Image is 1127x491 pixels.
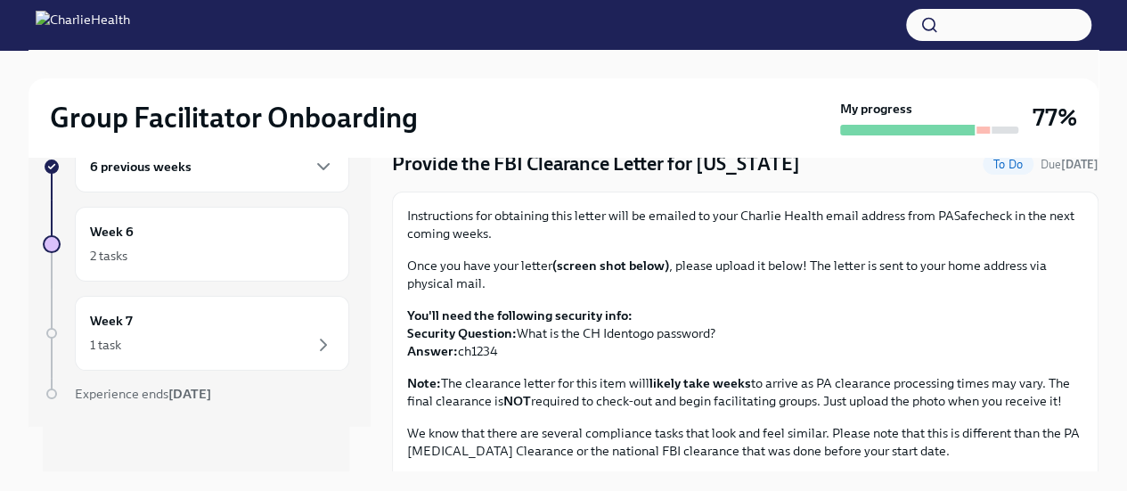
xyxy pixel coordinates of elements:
[983,158,1033,171] span: To Do
[552,258,669,274] strong: (screen shot below)
[36,11,130,39] img: CharlieHealth
[1041,156,1098,173] span: August 19th, 2025 07:00
[840,100,912,118] strong: My progress
[90,222,134,241] h6: Week 6
[75,386,211,402] span: Experience ends
[1033,102,1077,134] h3: 77%
[407,424,1083,460] p: We know that there are several compliance tasks that look and feel similar. Please note that this...
[649,375,751,391] strong: likely take weeks
[90,247,127,265] div: 2 tasks
[1061,158,1098,171] strong: [DATE]
[90,311,133,331] h6: Week 7
[75,141,349,192] div: 6 previous weeks
[392,151,800,177] h4: Provide the FBI Clearance Letter for [US_STATE]
[407,307,633,323] strong: You'll need the following security info:
[407,257,1083,292] p: Once you have your letter , please upload it below! The letter is sent to your home address via p...
[43,296,349,371] a: Week 71 task
[90,157,192,176] h6: 6 previous weeks
[407,207,1083,242] p: Instructions for obtaining this letter will be emailed to your Charlie Health email address from ...
[90,336,121,354] div: 1 task
[407,374,1083,410] p: The clearance letter for this item will to arrive as PA clearance processing times may vary. The ...
[407,307,1083,360] p: What is the CH Identogo password? ch1234
[50,100,418,135] h2: Group Facilitator Onboarding
[503,393,531,409] strong: NOT
[43,207,349,282] a: Week 62 tasks
[168,386,211,402] strong: [DATE]
[407,325,517,341] strong: Security Question:
[407,375,441,391] strong: Note:
[1041,158,1098,171] span: Due
[407,343,458,359] strong: Answer:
